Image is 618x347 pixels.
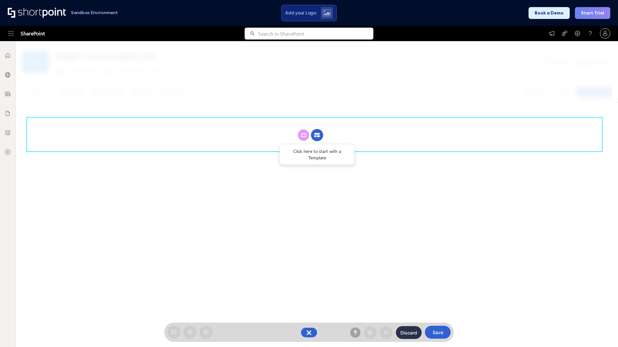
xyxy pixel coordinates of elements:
[425,326,451,339] button: Save
[258,28,373,40] input: Search in SharePoint
[21,26,45,41] span: SharePoint
[396,326,422,339] button: Discard
[71,11,118,14] h1: Sandbox Environment
[285,10,317,16] span: Add your Logo:
[323,9,331,16] img: Upload logo
[529,7,570,19] button: Book a Demo
[575,7,610,19] button: Start Trial
[586,316,618,347] iframe: Chat Widget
